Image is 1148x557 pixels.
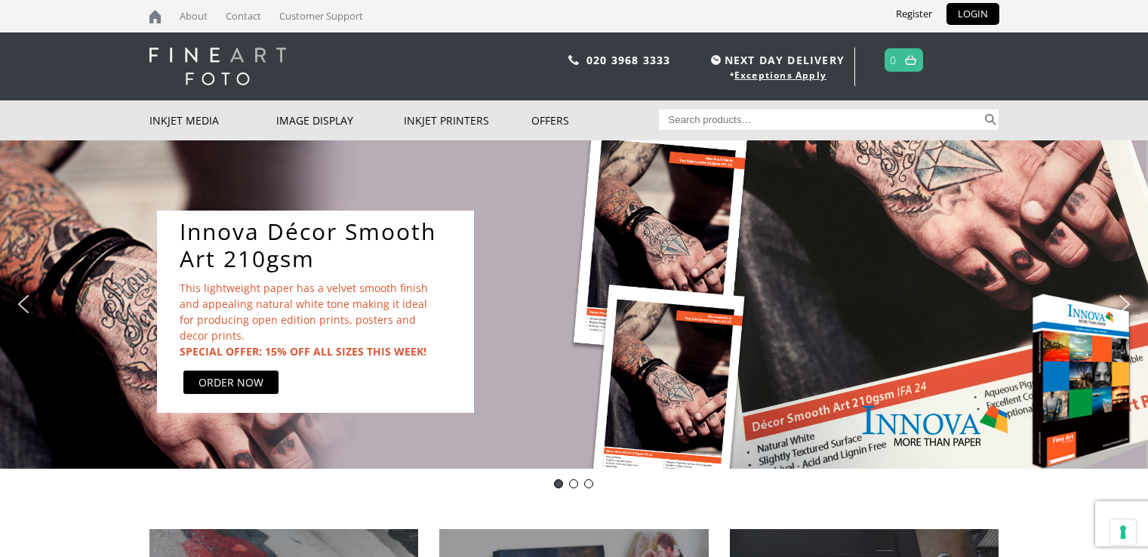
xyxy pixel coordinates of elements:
img: logo-white.svg [149,48,286,85]
a: LOGIN [946,3,999,25]
span: NEXT DAY DELIVERY [707,51,845,69]
a: Inkjet Printers [404,100,531,140]
a: Exceptions Apply [734,69,826,82]
a: Offers [531,100,659,140]
img: previous arrow [11,292,35,316]
div: Innova-general [569,479,578,488]
img: basket.svg [905,55,916,65]
a: Image Display [276,100,404,140]
a: 0 [890,49,897,71]
div: Innova Décor Smooth Art 210gsmThis lightweight paper has a velvet smooth finish and appealing nat... [157,211,474,413]
input: Search products… [659,109,982,130]
div: pinch book [584,479,593,488]
img: time.svg [711,55,721,65]
button: Search [982,109,999,130]
div: Choose slide to display. [551,476,596,491]
a: Inkjet Media [149,100,277,140]
a: ORDER NOW [183,371,279,394]
a: 020 3968 3333 [586,53,671,67]
p: This lightweight paper has a velvet smooth finish and appealing natural white tone making it idea... [180,280,429,343]
b: SPECIAL OFFER: 15% OFF ALL SIZES THIS WEEK! [180,344,426,359]
img: next arrow [1113,292,1137,316]
div: ORDER NOW [199,374,263,390]
img: phone.svg [568,55,579,65]
a: Innova Décor Smooth Art 210gsm [180,218,466,272]
a: Register [885,3,943,25]
div: Innova Decor Art IFA 24 [554,479,563,488]
button: Your consent preferences for tracking technologies [1110,519,1136,545]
